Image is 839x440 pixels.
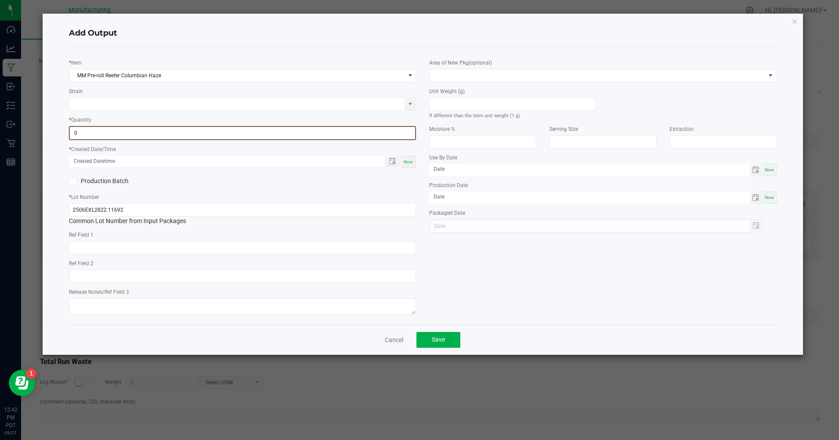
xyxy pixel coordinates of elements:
[750,164,763,176] span: Toggle calendar
[69,177,236,186] label: Production Batch
[429,87,465,95] label: Unit Weight (g)
[429,181,468,189] label: Production Date
[670,125,694,133] label: Extraction
[750,191,763,204] span: Toggle calendar
[69,260,93,267] label: Ref Field 2
[69,28,776,39] h4: Add Output
[69,288,129,296] label: Release Notes/Ref Field 3
[71,59,82,67] label: Item
[404,159,413,164] span: Now
[26,368,36,379] iframe: Resource center unread badge
[71,193,99,201] label: Lot Number
[429,113,520,119] small: If different than the item unit weight (1 g)
[429,191,749,202] input: Date
[549,125,578,133] label: Serving Size
[69,156,375,167] input: Created Datetime
[69,231,93,239] label: Ref Field 1
[385,156,402,167] span: Toggle popup
[71,116,91,124] label: Quantity
[765,167,774,172] span: Now
[69,87,83,95] label: Strain
[432,336,445,343] span: Save
[469,60,492,66] span: (optional)
[429,154,457,162] label: Use By Date
[429,209,465,217] label: Packaged Date
[765,195,774,200] span: Now
[69,203,416,226] div: Common Lot Number from Input Packages
[429,59,492,67] label: Area of New Pkg
[416,332,460,348] button: Save
[9,370,35,396] iframe: Resource center
[385,335,403,344] a: Cancel
[429,164,749,175] input: Date
[71,145,116,153] label: Created Date/Time
[429,125,455,133] label: Moisture %
[69,69,405,82] span: MM Pre-roll Reefer Columbian Haze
